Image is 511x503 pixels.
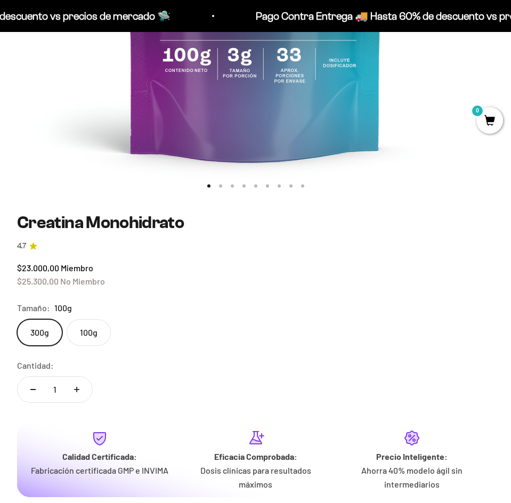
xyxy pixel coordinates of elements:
button: Reducir cantidad [18,377,48,402]
a: 0 [476,116,503,127]
strong: Calidad Certificada: [62,451,137,461]
span: No Miembro [60,276,105,286]
label: Cantidad: [17,359,54,372]
legend: Tamaño: [17,301,50,315]
button: Aumentar cantidad [61,377,92,402]
a: 4.74.7 de 5.0 estrellas [17,240,494,252]
strong: Precio Inteligente: [376,451,448,461]
span: $23.000,00 [17,263,59,273]
p: Fabricación certificada GMP e INVIMA [30,464,169,477]
mark: 0 [471,104,484,117]
span: 100g [54,301,72,315]
span: $25.300,00 [17,276,59,286]
span: Miembro [61,263,93,273]
p: Ahorra 40% modelo ágil sin intermediarios [342,464,481,491]
span: 4.7 [17,240,26,252]
h1: Creatina Monohidrato [17,213,494,232]
strong: Eficacia Comprobada: [214,451,297,461]
p: Dosis clínicas para resultados máximos [186,464,325,491]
